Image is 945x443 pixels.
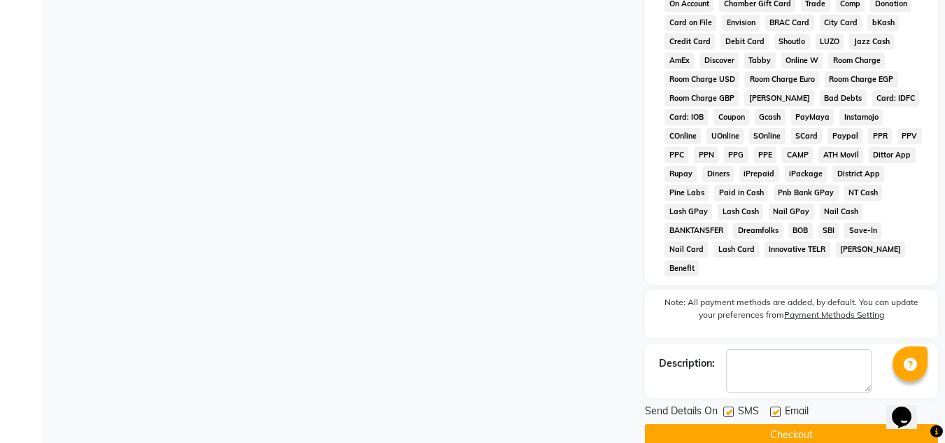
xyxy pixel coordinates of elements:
span: Lash Cash [718,204,763,220]
span: Nail Card [665,241,708,258]
span: Dittor App [869,147,916,163]
span: PPR [868,128,892,144]
span: LUZO [816,34,844,50]
span: PPG [724,147,748,163]
span: Jazz Cash [849,34,894,50]
span: Credit Card [665,34,715,50]
label: Note: All payment methods are added, by default. You can update your preferences from [659,296,924,327]
span: PPV [897,128,922,144]
span: Tabby [744,52,776,69]
span: Coupon [713,109,749,125]
span: BANKTANSFER [665,223,727,239]
span: Diners [702,166,734,182]
span: NT Cash [844,185,883,201]
span: Innovative TELR [765,241,830,258]
span: SCard [791,128,823,144]
label: Payment Methods Setting [784,309,884,321]
span: CAMP [782,147,813,163]
span: PayMaya [791,109,834,125]
span: Rupay [665,166,697,182]
span: Online W [781,52,823,69]
span: Room Charge Euro [745,71,819,87]
span: Card: IOB [665,109,708,125]
span: Dreamfolks [733,223,783,239]
span: Pine Labs [665,185,709,201]
span: AmEx [665,52,694,69]
span: SOnline [749,128,786,144]
span: PPN [694,147,718,163]
span: Bad Debts [820,90,867,106]
span: BRAC Card [765,15,814,31]
span: Send Details On [645,404,718,421]
div: Description: [659,356,715,371]
span: ATH Movil [818,147,863,163]
span: Debit Card [720,34,769,50]
span: Room Charge EGP [825,71,898,87]
span: UOnline [706,128,744,144]
span: Save-In [844,223,881,239]
span: BOB [788,223,813,239]
span: Room Charge [828,52,885,69]
span: bKash [867,15,899,31]
span: SMS [738,404,759,421]
span: iPackage [785,166,827,182]
span: Paid in Cash [714,185,768,201]
span: Room Charge GBP [665,90,739,106]
span: District App [832,166,884,182]
span: Shoutlo [774,34,810,50]
span: Discover [699,52,739,69]
span: Instamojo [839,109,883,125]
span: PPC [665,147,688,163]
span: Benefit [665,260,699,276]
span: Paypal [827,128,862,144]
iframe: chat widget [886,387,931,429]
span: SBI [818,223,839,239]
span: Pnb Bank GPay [774,185,839,201]
span: Lash Card [713,241,759,258]
span: Room Charge USD [665,71,739,87]
span: Gcash [755,109,786,125]
span: Email [785,404,809,421]
span: COnline [665,128,701,144]
span: [PERSON_NAME] [744,90,814,106]
span: PPE [754,147,777,163]
span: Card: IDFC [872,90,920,106]
span: Nail GPay [769,204,814,220]
span: Card on File [665,15,716,31]
span: City Card [820,15,862,31]
span: Nail Cash [820,204,863,220]
span: Lash GPay [665,204,712,220]
span: iPrepaid [739,166,779,182]
span: Envision [722,15,760,31]
span: [PERSON_NAME] [836,241,906,258]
